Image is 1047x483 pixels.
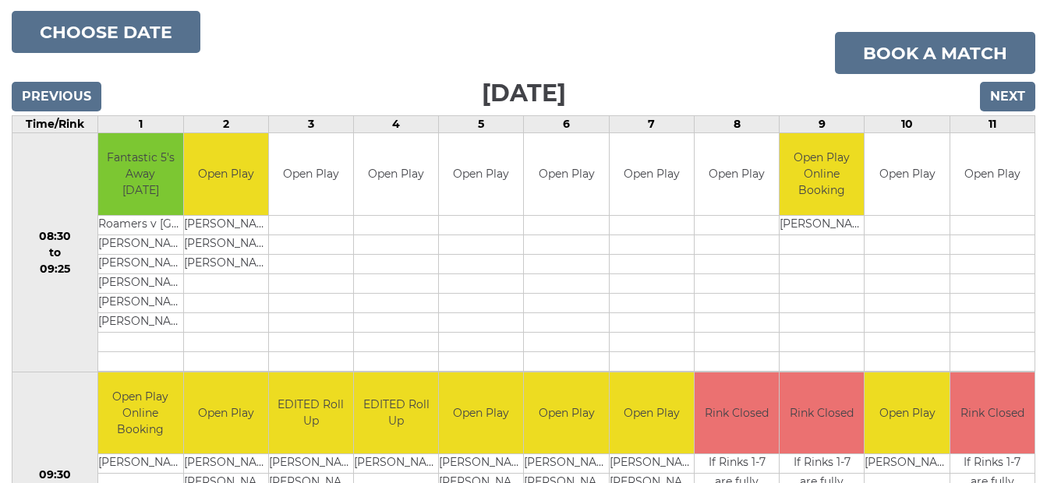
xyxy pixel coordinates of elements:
[184,372,268,454] td: Open Play
[268,116,353,133] td: 3
[780,215,864,234] td: [PERSON_NAME]
[610,133,694,215] td: Open Play
[12,11,200,53] button: Choose date
[780,454,864,474] td: If Rinks 1-7
[610,454,694,474] td: [PERSON_NAME]
[524,116,609,133] td: 6
[980,82,1035,111] input: Next
[184,254,268,273] td: [PERSON_NAME]
[694,116,779,133] td: 8
[98,254,182,273] td: [PERSON_NAME]
[695,372,779,454] td: Rink Closed
[439,133,523,215] td: Open Play
[98,133,182,215] td: Fantastic 5's Away [DATE]
[695,133,779,215] td: Open Play
[354,454,438,474] td: [PERSON_NAME]
[184,133,268,215] td: Open Play
[12,82,101,111] input: Previous
[695,454,779,474] td: If Rinks 1-7
[865,133,949,215] td: Open Play
[98,293,182,312] td: [PERSON_NAME]
[184,454,268,474] td: [PERSON_NAME]
[269,454,353,474] td: [PERSON_NAME]
[865,372,949,454] td: Open Play
[269,372,353,454] td: EDITED Roll Up
[780,116,865,133] td: 9
[12,116,98,133] td: Time/Rink
[439,372,523,454] td: Open Play
[524,133,608,215] td: Open Play
[439,454,523,474] td: [PERSON_NAME]
[184,234,268,254] td: [PERSON_NAME]
[865,454,949,474] td: [PERSON_NAME]
[610,372,694,454] td: Open Play
[950,133,1035,215] td: Open Play
[98,372,182,454] td: Open Play Online Booking
[12,133,98,372] td: 08:30 to 09:25
[835,32,1035,74] a: Book a match
[98,215,182,234] td: Roamers v [GEOGRAPHIC_DATA]
[354,372,438,454] td: EDITED Roll Up
[524,454,608,474] td: [PERSON_NAME]
[354,133,438,215] td: Open Play
[439,116,524,133] td: 5
[269,133,353,215] td: Open Play
[183,116,268,133] td: 2
[950,116,1035,133] td: 11
[950,372,1035,454] td: Rink Closed
[524,372,608,454] td: Open Play
[865,116,950,133] td: 10
[98,116,183,133] td: 1
[98,312,182,332] td: [PERSON_NAME]
[184,215,268,234] td: [PERSON_NAME]
[354,116,439,133] td: 4
[98,234,182,254] td: [PERSON_NAME]
[780,372,864,454] td: Rink Closed
[780,133,864,215] td: Open Play Online Booking
[98,454,182,474] td: [PERSON_NAME]
[950,454,1035,474] td: If Rinks 1-7
[98,273,182,293] td: [PERSON_NAME]
[609,116,694,133] td: 7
